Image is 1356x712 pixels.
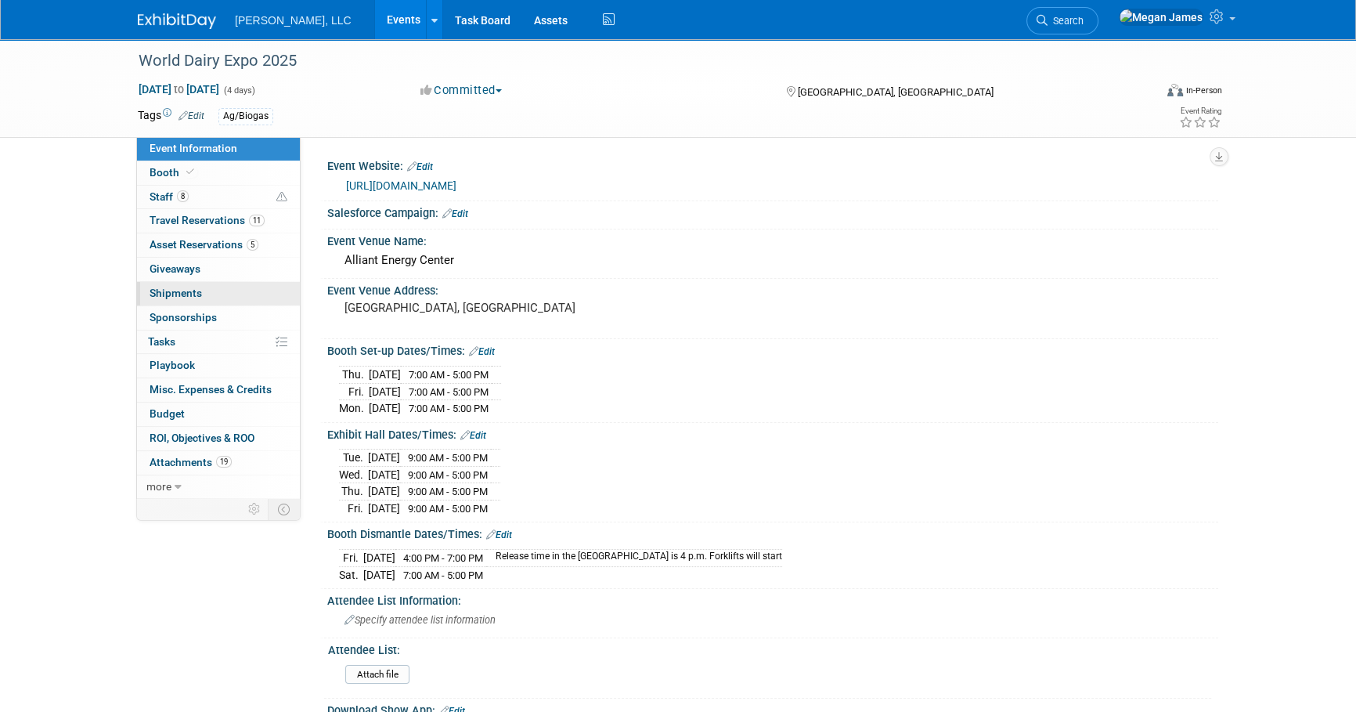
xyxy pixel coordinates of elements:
[150,190,189,203] span: Staff
[368,450,400,467] td: [DATE]
[150,311,217,323] span: Sponsorships
[368,483,400,501] td: [DATE]
[327,423,1218,443] div: Exhibit Hall Dates/Times:
[403,552,483,564] span: 4:00 PM - 7:00 PM
[409,369,489,381] span: 7:00 AM - 5:00 PM
[486,529,512,540] a: Edit
[344,301,681,315] pre: [GEOGRAPHIC_DATA], [GEOGRAPHIC_DATA]
[339,400,369,417] td: Mon.
[137,282,300,305] a: Shipments
[409,386,489,398] span: 7:00 AM - 5:00 PM
[1048,15,1084,27] span: Search
[363,549,395,566] td: [DATE]
[137,451,300,475] a: Attachments19
[171,83,186,96] span: to
[150,262,200,275] span: Giveaways
[327,339,1218,360] div: Booth Set-up Dates/Times:
[222,85,255,96] span: (4 days)
[1119,9,1203,26] img: Megan James
[235,14,352,27] span: [PERSON_NAME], LLC
[442,208,468,219] a: Edit
[409,403,489,414] span: 7:00 AM - 5:00 PM
[327,230,1218,249] div: Event Venue Name:
[339,450,368,467] td: Tue.
[150,456,232,468] span: Attachments
[408,503,488,515] span: 9:00 AM - 5:00 PM
[137,137,300,161] a: Event Information
[137,427,300,450] a: ROI, Objectives & ROO
[148,335,175,348] span: Tasks
[137,233,300,257] a: Asset Reservations5
[150,166,197,179] span: Booth
[249,215,265,226] span: 11
[1061,81,1222,105] div: Event Format
[327,201,1218,222] div: Salesforce Campaign:
[137,378,300,402] a: Misc. Expenses & Credits
[150,142,237,154] span: Event Information
[797,86,993,98] span: [GEOGRAPHIC_DATA], [GEOGRAPHIC_DATA]
[137,161,300,185] a: Booth
[138,107,204,125] td: Tags
[339,500,368,516] td: Fri.
[408,486,488,497] span: 9:00 AM - 5:00 PM
[339,549,363,566] td: Fri.
[363,566,395,583] td: [DATE]
[241,499,269,519] td: Personalize Event Tab Strip
[150,214,265,226] span: Travel Reservations
[1167,84,1183,96] img: Format-Inperson.png
[327,522,1218,543] div: Booth Dismantle Dates/Times:
[150,407,185,420] span: Budget
[328,638,1211,658] div: Attendee List:
[339,566,363,583] td: Sat.
[137,354,300,378] a: Playbook
[138,82,220,96] span: [DATE] [DATE]
[327,279,1218,298] div: Event Venue Address:
[150,287,202,299] span: Shipments
[138,13,216,29] img: ExhibitDay
[247,239,258,251] span: 5
[327,154,1218,175] div: Event Website:
[150,383,272,396] span: Misc. Expenses & Credits
[137,258,300,281] a: Giveaways
[1185,85,1222,96] div: In-Person
[1179,107,1221,115] div: Event Rating
[486,549,782,566] td: Release time in the [GEOGRAPHIC_DATA] is 4 p.m. Forklifts will start
[276,190,287,204] span: Potential Scheduling Conflict -- at least one attendee is tagged in another overlapping event.
[133,47,1130,75] div: World Dairy Expo 2025
[408,469,488,481] span: 9:00 AM - 5:00 PM
[369,383,401,400] td: [DATE]
[177,190,189,202] span: 8
[186,168,194,176] i: Booth reservation complete
[339,248,1206,273] div: Alliant Energy Center
[346,179,456,192] a: [URL][DOMAIN_NAME]
[415,82,508,99] button: Committed
[137,306,300,330] a: Sponsorships
[1026,7,1098,34] a: Search
[339,483,368,501] td: Thu.
[137,475,300,499] a: more
[150,359,195,371] span: Playbook
[137,403,300,426] a: Budget
[369,366,401,383] td: [DATE]
[327,589,1218,609] div: Attendee List Information:
[408,452,488,464] span: 9:00 AM - 5:00 PM
[150,238,258,251] span: Asset Reservations
[339,366,369,383] td: Thu.
[339,383,369,400] td: Fri.
[216,456,232,468] span: 19
[137,209,300,233] a: Travel Reservations11
[146,480,171,493] span: more
[368,500,400,516] td: [DATE]
[137,331,300,354] a: Tasks
[344,614,496,626] span: Specify attendee list information
[218,108,273,125] div: Ag/Biogas
[460,430,486,441] a: Edit
[150,432,254,444] span: ROI, Objectives & ROO
[369,400,401,417] td: [DATE]
[368,466,400,483] td: [DATE]
[469,346,495,357] a: Edit
[339,466,368,483] td: Wed.
[137,186,300,209] a: Staff8
[407,161,433,172] a: Edit
[269,499,301,519] td: Toggle Event Tabs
